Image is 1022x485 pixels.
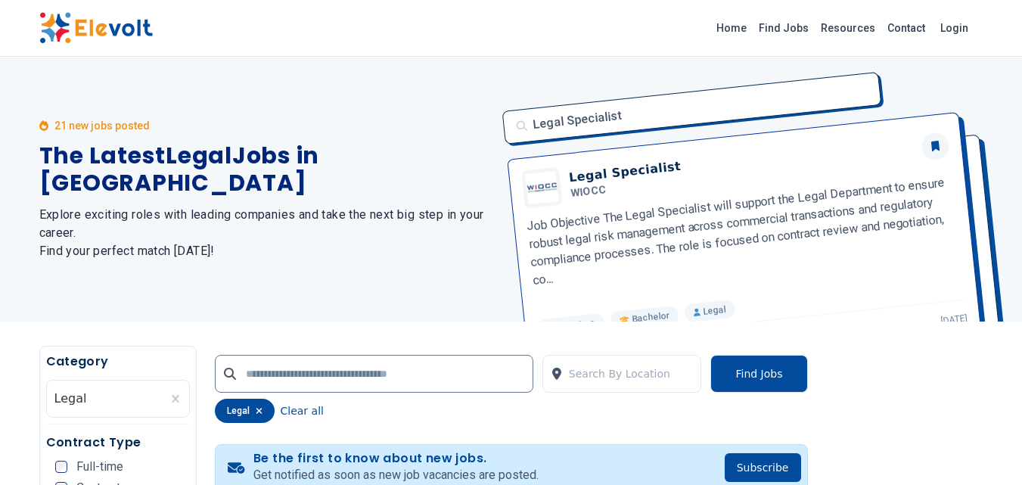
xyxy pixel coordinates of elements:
[76,461,123,473] span: Full-time
[725,453,801,482] button: Subscribe
[710,16,753,40] a: Home
[815,16,881,40] a: Resources
[39,12,153,44] img: Elevolt
[39,206,493,260] h2: Explore exciting roles with leading companies and take the next big step in your career. Find you...
[281,399,324,423] button: Clear all
[39,142,493,197] h1: The Latest Legal Jobs in [GEOGRAPHIC_DATA]
[710,355,807,393] button: Find Jobs
[54,118,150,133] p: 21 new jobs posted
[931,13,977,43] a: Login
[253,451,539,466] h4: Be the first to know about new jobs.
[253,466,539,484] p: Get notified as soon as new job vacancies are posted.
[881,16,931,40] a: Contact
[46,434,190,452] h5: Contract Type
[46,353,190,371] h5: Category
[215,399,275,423] div: legal
[55,461,67,473] input: Full-time
[753,16,815,40] a: Find Jobs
